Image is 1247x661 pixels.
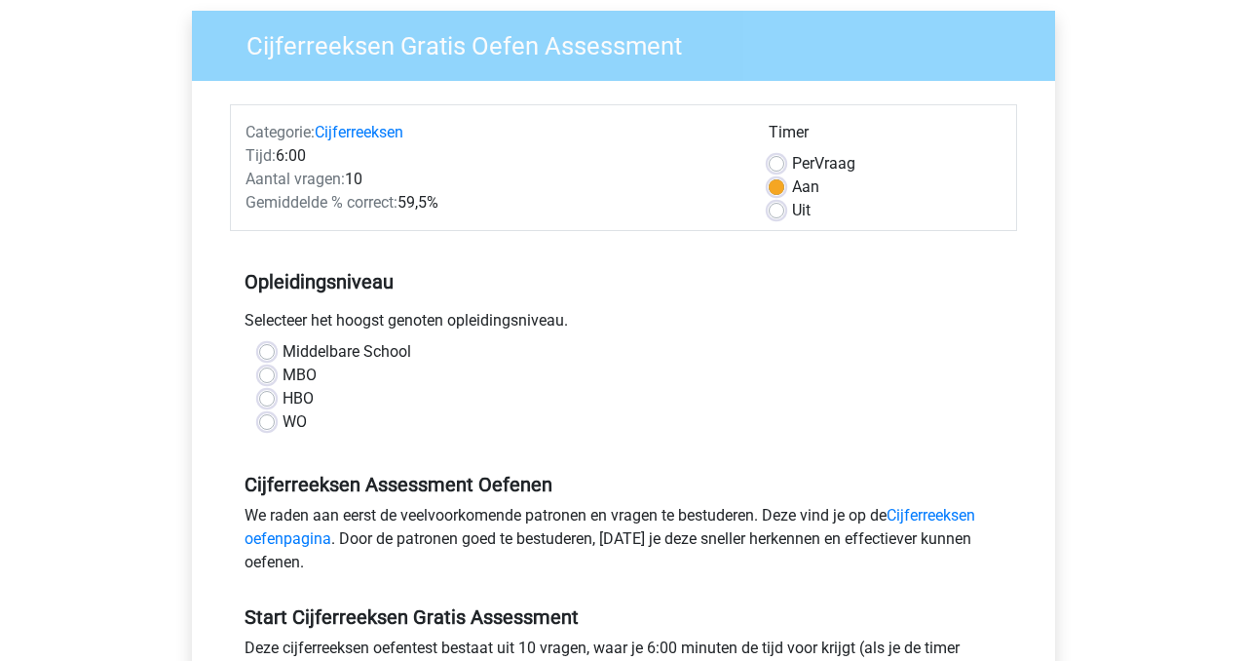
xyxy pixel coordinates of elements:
span: Per [792,154,814,173]
div: We raden aan eerst de veelvoorkomende patronen en vragen te bestuderen. Deze vind je op de . Door... [230,504,1017,582]
span: Gemiddelde % correct: [246,193,397,212]
h5: Cijferreeksen Assessment Oefenen [245,473,1002,496]
label: WO [283,410,307,434]
span: Aantal vragen: [246,170,345,188]
div: 10 [231,168,754,191]
h3: Cijferreeksen Gratis Oefen Assessment [223,23,1040,61]
span: Categorie: [246,123,315,141]
label: Middelbare School [283,340,411,364]
label: Vraag [792,152,855,175]
label: HBO [283,387,314,410]
h5: Start Cijferreeksen Gratis Assessment [245,605,1002,629]
h5: Opleidingsniveau [245,262,1002,301]
div: Timer [769,121,1001,152]
label: MBO [283,364,317,387]
div: Selecteer het hoogst genoten opleidingsniveau. [230,309,1017,340]
label: Uit [792,199,811,222]
span: Tijd: [246,146,276,165]
label: Aan [792,175,819,199]
div: 59,5% [231,191,754,214]
a: Cijferreeksen [315,123,403,141]
div: 6:00 [231,144,754,168]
